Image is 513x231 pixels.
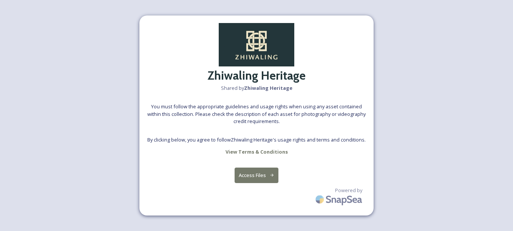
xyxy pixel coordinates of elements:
span: You must follow the appropriate guidelines and usage rights when using any asset contained within... [147,103,366,125]
button: Access Files [235,168,279,183]
span: By clicking below, you agree to follow Zhiwaling Heritage 's usage rights and terms and conditions. [147,136,366,143]
span: Powered by [335,187,362,194]
span: Shared by [221,85,292,92]
img: SnapSea Logo [313,191,366,208]
strong: Zhiwaling Heritage [244,85,292,91]
strong: View Terms & Conditions [226,148,288,155]
h2: Zhiwaling Heritage [207,66,306,85]
img: Screenshot%202025-04-29%20at%2011.04.11.png [219,23,294,67]
a: View Terms & Conditions [226,147,288,156]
